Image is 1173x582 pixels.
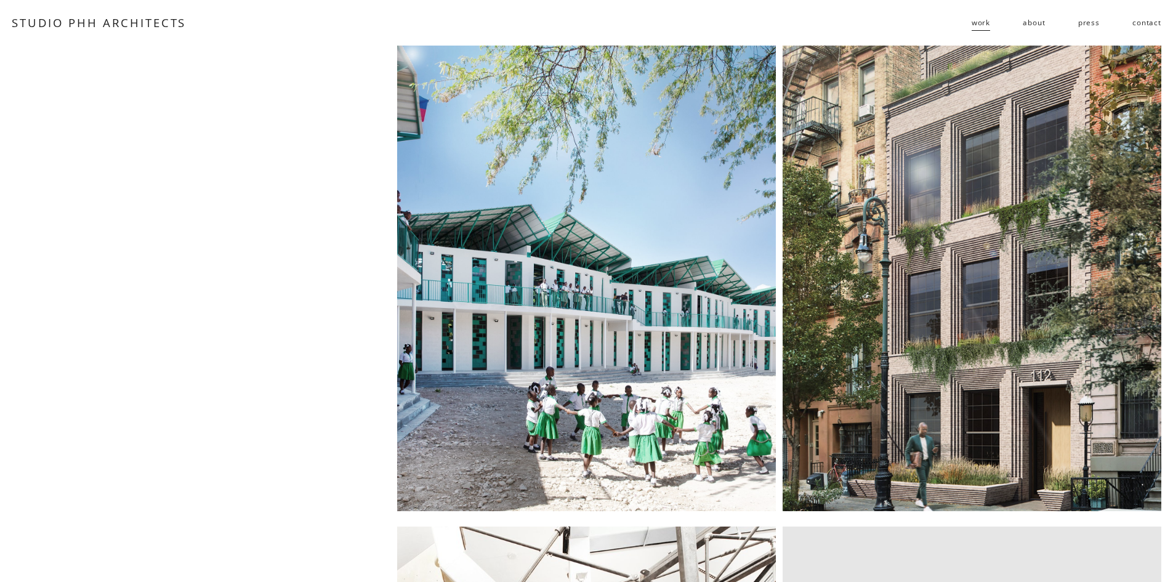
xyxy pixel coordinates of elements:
[1132,13,1161,33] a: contact
[12,15,186,30] a: STUDIO PHH ARCHITECTS
[972,13,990,33] a: folder dropdown
[972,14,990,31] span: work
[1078,13,1100,33] a: press
[1023,13,1045,33] a: about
